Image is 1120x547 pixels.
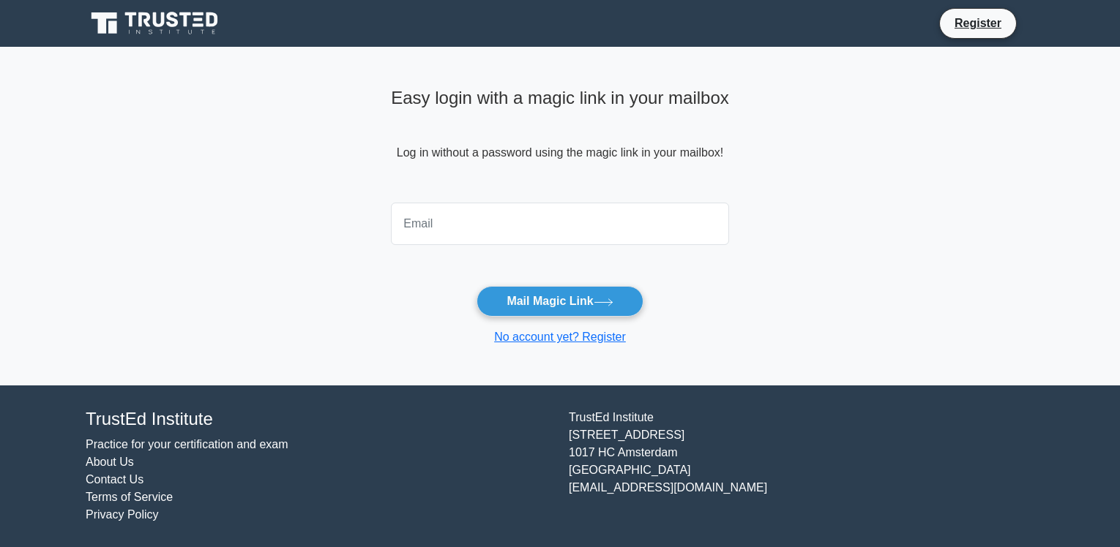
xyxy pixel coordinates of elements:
[86,409,551,430] h4: TrustEd Institute
[391,82,729,197] div: Log in without a password using the magic link in your mailbox!
[391,203,729,245] input: Email
[86,473,143,486] a: Contact Us
[477,286,643,317] button: Mail Magic Link
[560,409,1043,524] div: TrustEd Institute [STREET_ADDRESS] 1017 HC Amsterdam [GEOGRAPHIC_DATA] [EMAIL_ADDRESS][DOMAIN_NAME]
[391,88,729,109] h4: Easy login with a magic link in your mailbox
[86,491,173,503] a: Terms of Service
[946,14,1010,32] a: Register
[86,456,134,468] a: About Us
[494,331,626,343] a: No account yet? Register
[86,438,288,450] a: Practice for your certification and exam
[86,508,159,521] a: Privacy Policy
